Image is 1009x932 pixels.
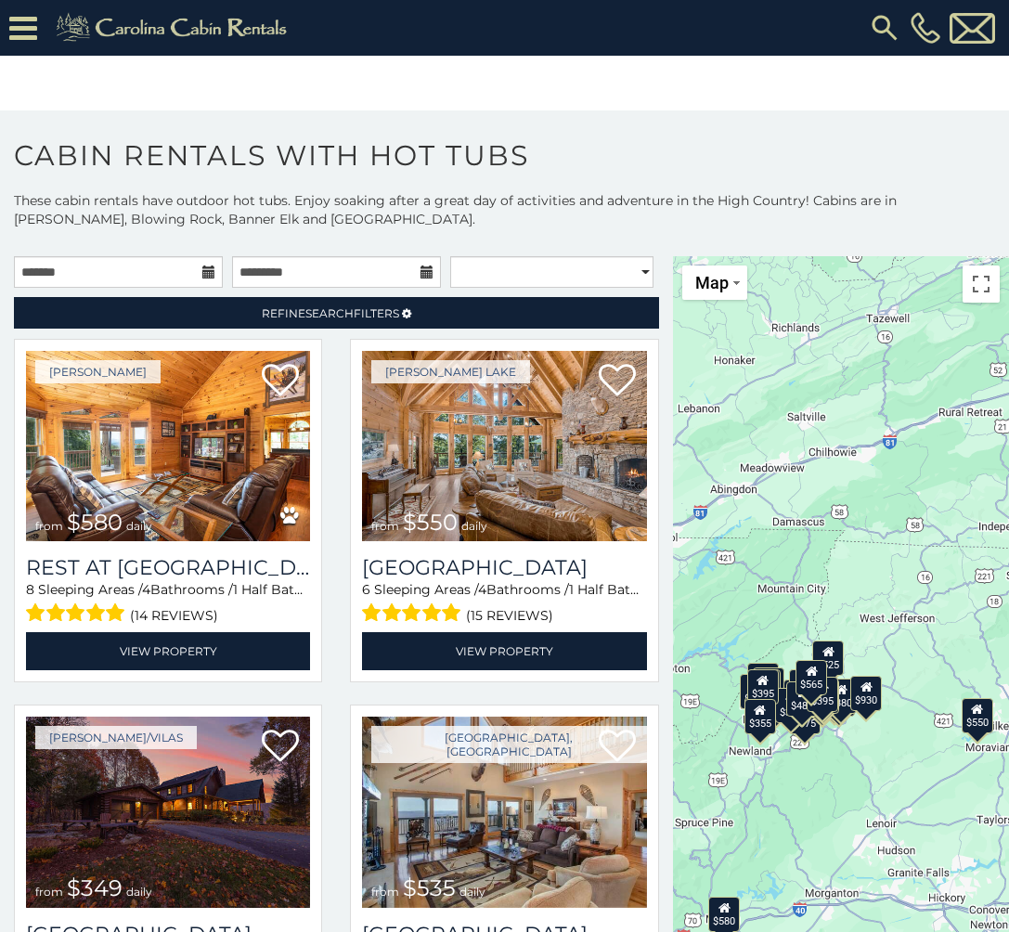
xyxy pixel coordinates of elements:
span: 6 [362,581,370,598]
div: $330 [775,687,807,722]
a: Rest at Mountain Crest from $580 daily [26,351,310,541]
span: 4 [142,581,150,598]
div: $580 [708,896,740,931]
a: Diamond Creek Lodge from $349 daily [26,717,310,907]
span: Map [695,273,729,292]
a: Rest at [GEOGRAPHIC_DATA] [26,555,310,580]
a: Add to favorites [262,728,299,767]
div: $485 [786,680,818,716]
a: [GEOGRAPHIC_DATA], [GEOGRAPHIC_DATA] [371,726,646,763]
a: [PERSON_NAME] [35,360,161,383]
div: $355 [744,699,775,734]
div: $315 [806,681,837,717]
div: $380 [825,678,857,713]
a: [GEOGRAPHIC_DATA] [362,555,646,580]
img: Southern Star Lodge [362,717,646,907]
span: Search [305,306,354,320]
span: daily [459,885,485,899]
span: Refine Filters [262,306,399,320]
div: Sleeping Areas / Bathrooms / Sleeps: [362,580,646,628]
div: $395 [807,676,838,711]
a: Southern Star Lodge from $535 daily [362,717,646,907]
span: daily [461,519,487,533]
span: 1 Half Baths / [569,581,653,598]
div: $395 [747,668,779,704]
div: $565 [796,659,827,694]
span: 8 [26,581,34,598]
span: $580 [67,509,123,536]
a: RefineSearchFilters [14,297,659,329]
span: (14 reviews) [130,603,218,628]
img: Rest at Mountain Crest [26,351,310,541]
span: from [371,885,399,899]
div: $525 [812,640,844,675]
img: Khaki-logo.png [46,9,303,46]
span: (15 reviews) [466,603,553,628]
button: Change map style [682,265,747,300]
span: daily [126,885,152,899]
a: [PHONE_NUMBER] [906,12,945,44]
div: $230 [752,667,783,703]
a: Lake Haven Lodge from $550 daily [362,351,646,541]
a: Add to favorites [262,362,299,401]
a: [PERSON_NAME] Lake [371,360,530,383]
div: Sleeping Areas / Bathrooms / Sleeps: [26,580,310,628]
div: $695 [823,681,855,717]
span: 4 [478,581,486,598]
a: Add to favorites [599,362,636,401]
div: $675 [808,679,839,714]
div: $930 [850,676,882,711]
span: 1 Half Baths / [233,581,317,598]
span: $349 [67,874,123,901]
span: $535 [403,874,456,901]
div: $375 [789,698,821,733]
div: $310 [747,662,779,697]
span: from [371,519,399,533]
h3: Rest at Mountain Crest [26,555,310,580]
a: View Property [362,632,646,670]
button: Toggle fullscreen view [963,265,1000,303]
span: daily [126,519,152,533]
span: from [35,885,63,899]
h3: Lake Haven Lodge [362,555,646,580]
img: search-regular.svg [868,11,901,45]
a: [PERSON_NAME]/Vilas [35,726,197,749]
img: Diamond Creek Lodge [26,717,310,907]
span: from [35,519,63,533]
div: $550 [962,697,993,732]
div: $650 [740,673,771,708]
img: Lake Haven Lodge [362,351,646,541]
span: $550 [403,509,458,536]
a: View Property [26,632,310,670]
